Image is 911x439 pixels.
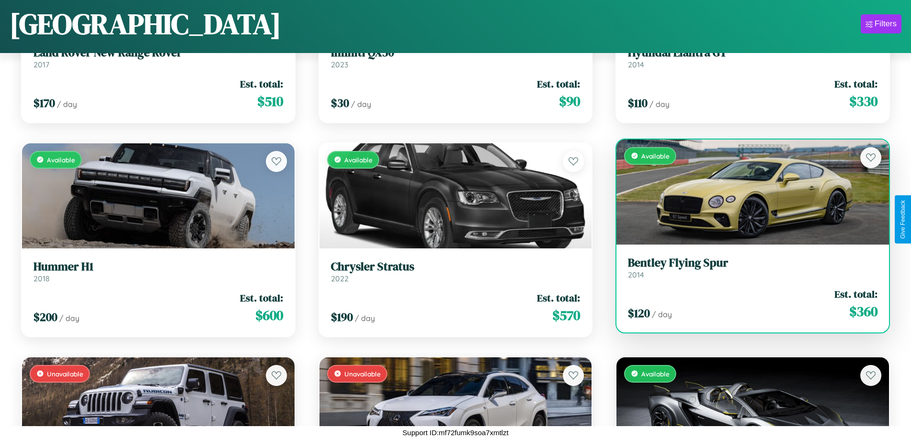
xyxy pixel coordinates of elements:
[59,313,79,323] span: / day
[240,77,283,91] span: Est. total:
[47,370,83,378] span: Unavailable
[355,313,375,323] span: / day
[33,260,283,283] a: Hummer H12018
[628,256,878,279] a: Bentley Flying Spur2014
[240,291,283,305] span: Est. total:
[33,95,55,111] span: $ 170
[33,60,49,69] span: 2017
[403,426,509,439] p: Support ID: mf72fumk9soa7xmtlzt
[57,99,77,109] span: / day
[559,92,580,111] span: $ 90
[10,4,281,43] h1: [GEOGRAPHIC_DATA]
[834,287,878,301] span: Est. total:
[628,46,878,60] h3: Hyundai Elantra GT
[33,46,283,60] h3: Land Rover New Range Rover
[628,256,878,270] h3: Bentley Flying Spur
[875,19,897,29] div: Filters
[628,60,644,69] span: 2014
[331,60,348,69] span: 2023
[849,92,878,111] span: $ 330
[331,46,581,60] h3: Infiniti QX50
[331,95,349,111] span: $ 30
[552,306,580,325] span: $ 570
[331,260,581,283] a: Chrysler Stratus2022
[331,309,353,325] span: $ 190
[344,370,381,378] span: Unavailable
[33,309,57,325] span: $ 200
[344,156,373,164] span: Available
[849,302,878,321] span: $ 360
[331,46,581,69] a: Infiniti QX502023
[537,77,580,91] span: Est. total:
[900,200,906,239] div: Give Feedback
[331,260,581,274] h3: Chrysler Stratus
[641,370,670,378] span: Available
[33,46,283,69] a: Land Rover New Range Rover2017
[255,306,283,325] span: $ 600
[331,274,349,283] span: 2022
[834,77,878,91] span: Est. total:
[257,92,283,111] span: $ 510
[861,14,901,33] button: Filters
[351,99,371,109] span: / day
[628,95,648,111] span: $ 110
[628,270,644,279] span: 2014
[652,310,672,319] span: / day
[628,305,650,321] span: $ 120
[33,274,50,283] span: 2018
[641,152,670,160] span: Available
[33,260,283,274] h3: Hummer H1
[649,99,670,109] span: / day
[537,291,580,305] span: Est. total:
[47,156,75,164] span: Available
[628,46,878,69] a: Hyundai Elantra GT2014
